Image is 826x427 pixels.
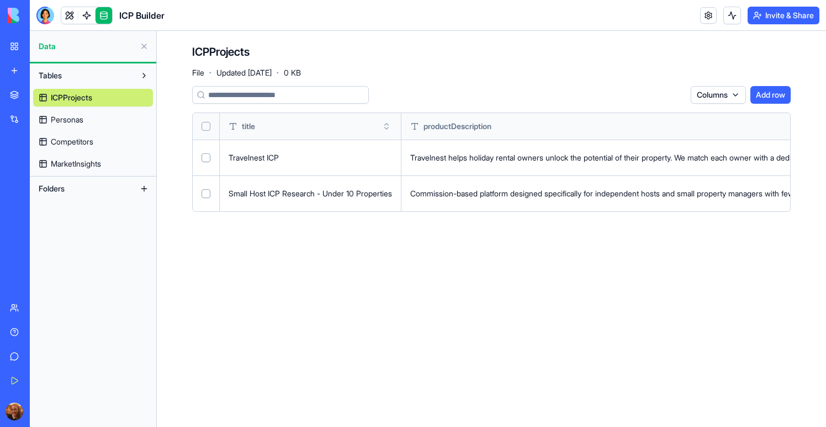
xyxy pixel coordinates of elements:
[8,8,76,23] img: logo
[33,111,153,129] a: Personas
[51,92,92,103] span: ICPProjects
[748,7,819,24] button: Invite & Share
[691,86,746,104] button: Columns
[381,121,392,132] button: Toggle sort
[39,41,135,52] span: Data
[33,155,153,173] a: MarketInsights
[192,67,204,78] span: File
[6,403,23,420] img: ACg8ocKW1DqRt3DzdFhaMOehSF_DUco4x3vN4-i2MIuDdUBhkNTw4YU=s96-c
[216,67,272,78] span: Updated [DATE]
[229,188,392,199] div: Small Host ICP Research - Under 10 Properties
[242,121,255,132] span: title
[51,158,101,169] span: MarketInsights
[750,86,791,104] button: Add row
[51,114,83,125] span: Personas
[209,64,212,82] span: ·
[39,183,65,194] span: Folders
[39,70,62,81] span: Tables
[33,67,135,84] button: Tables
[202,122,210,131] button: Select all
[51,136,93,147] span: Competitors
[202,153,210,162] button: Select row
[33,89,153,106] a: ICPProjects
[229,152,392,163] div: Travelnest ICP
[423,121,491,132] span: productDescription
[284,67,301,78] span: 0 KB
[33,180,135,198] button: Folders
[276,64,279,82] span: ·
[119,9,165,22] span: ICP Builder
[192,44,250,60] h4: ICPProjects
[33,133,153,151] a: Competitors
[202,189,210,198] button: Select row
